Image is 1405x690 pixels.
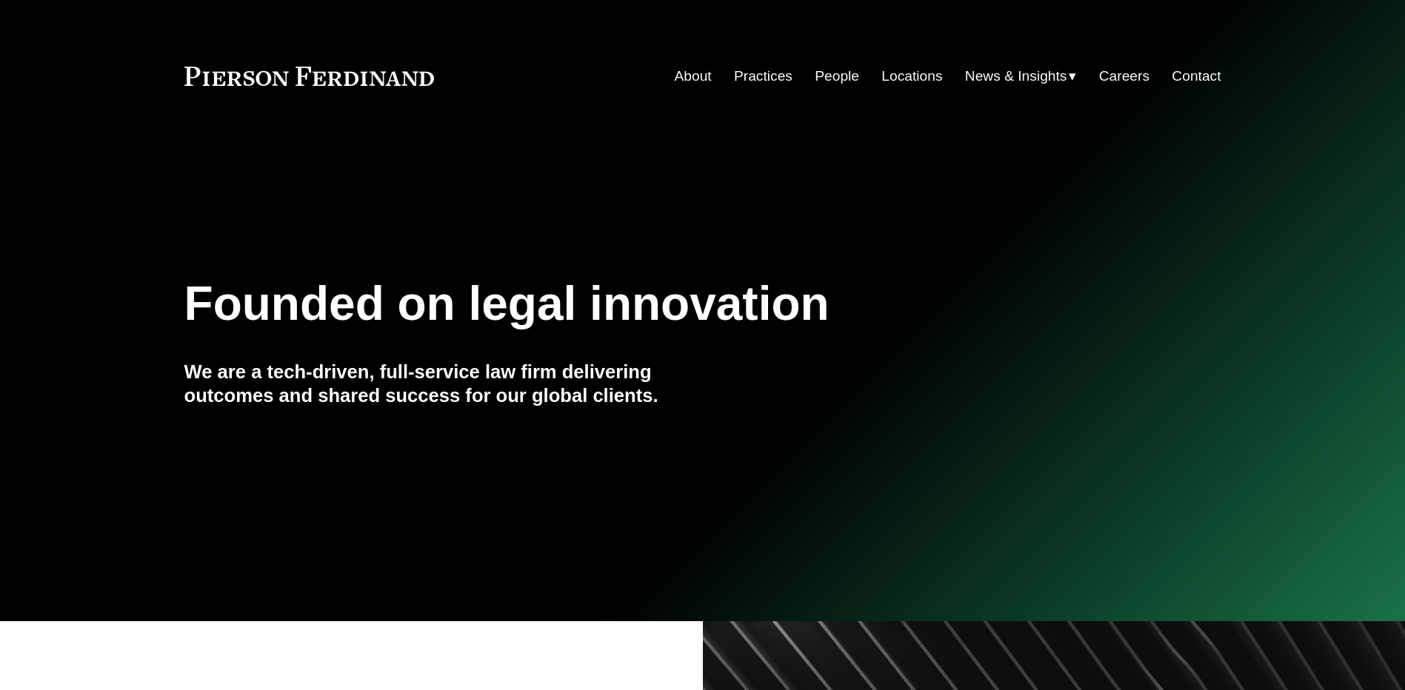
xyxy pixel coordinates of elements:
h4: We are a tech-driven, full-service law firm delivering outcomes and shared success for our global... [184,360,703,408]
a: Locations [881,62,942,90]
h1: Founded on legal innovation [184,277,1049,331]
a: About [675,62,712,90]
a: folder dropdown [965,62,1077,90]
a: People [815,62,859,90]
span: News & Insights [965,64,1067,90]
a: Practices [734,62,792,90]
a: Careers [1099,62,1149,90]
a: Contact [1172,62,1221,90]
